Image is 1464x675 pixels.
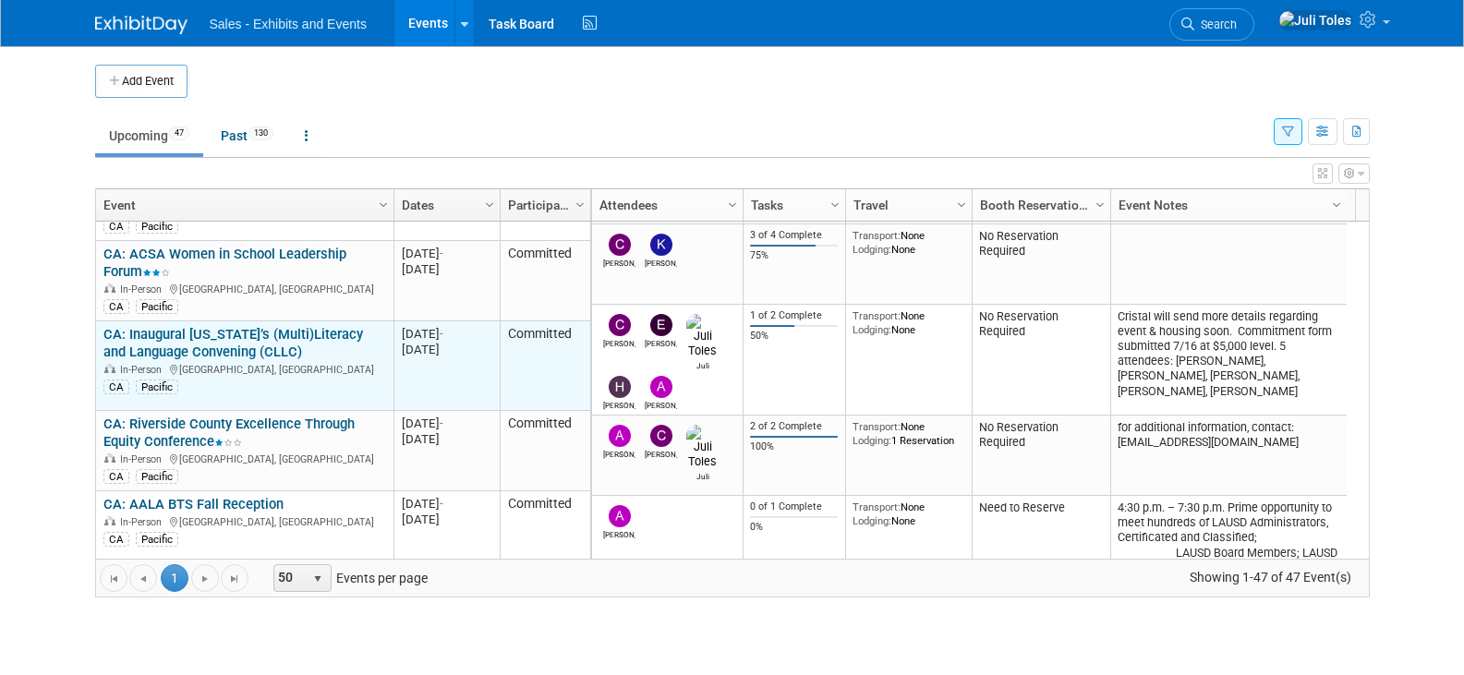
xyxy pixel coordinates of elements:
[972,305,1110,416] td: No Reservation Required
[402,246,491,261] div: [DATE]
[120,516,167,528] span: In-Person
[686,425,719,469] img: Juli Toles
[402,431,491,447] div: [DATE]
[500,411,590,491] td: Committed
[645,336,677,348] div: Elda Garcia
[609,505,631,527] img: Andres Gorbea
[1278,10,1352,30] img: Juli Toles
[650,425,672,447] img: Christine Lurz
[603,447,635,459] div: Alicia Weeks
[169,127,189,140] span: 47
[853,309,901,322] span: Transport:
[853,229,964,256] div: None None
[104,453,115,463] img: In-Person Event
[750,440,838,453] div: 100%
[650,234,672,256] img: Kimberly Altman
[221,564,248,592] a: Go to the last page
[1329,198,1344,212] span: Column Settings
[750,420,838,433] div: 2 of 2 Complete
[120,283,167,295] span: In-Person
[479,189,500,217] a: Column Settings
[750,500,838,513] div: 0 of 1 Complete
[482,198,497,212] span: Column Settings
[402,496,491,512] div: [DATE]
[274,565,306,591] span: 50
[825,189,845,217] a: Column Settings
[402,189,488,221] a: Dates
[972,416,1110,496] td: No Reservation Required
[440,247,443,260] span: -
[650,314,672,336] img: Elda Garcia
[750,229,838,242] div: 3 of 4 Complete
[373,189,393,217] a: Column Settings
[106,572,121,586] span: Go to the first page
[95,118,203,153] a: Upcoming47
[609,425,631,447] img: Alicia Weeks
[136,469,178,484] div: Pacific
[609,234,631,256] img: Christine Lurz
[402,416,491,431] div: [DATE]
[104,364,115,373] img: In-Person Event
[650,376,672,398] img: Alicia Weeks
[161,564,188,592] span: 1
[853,500,964,527] div: None None
[248,127,273,140] span: 130
[573,198,587,212] span: Column Settings
[120,364,167,376] span: In-Person
[402,261,491,277] div: [DATE]
[853,323,891,336] span: Lodging:
[103,416,355,450] a: CA: Riverside County Excellence Through Equity Conference
[103,219,129,234] div: CA
[440,416,443,430] span: -
[853,229,901,242] span: Transport:
[645,256,677,268] div: Kimberly Altman
[1194,18,1237,31] span: Search
[1169,8,1254,41] a: Search
[103,380,129,394] div: CA
[1090,189,1110,217] a: Column Settings
[951,189,972,217] a: Column Settings
[609,314,631,336] img: Christine Lurz
[954,198,969,212] span: Column Settings
[136,219,178,234] div: Pacific
[853,514,891,527] span: Lodging:
[980,189,1098,221] a: Booth Reservation Status
[95,65,188,98] button: Add Event
[853,309,964,336] div: None None
[1110,416,1347,496] td: for additional information, contact: [EMAIL_ADDRESS][DOMAIN_NAME]
[402,512,491,527] div: [DATE]
[853,243,891,256] span: Lodging:
[599,189,731,221] a: Attendees
[210,17,367,31] span: Sales - Exhibits and Events
[500,241,590,321] td: Committed
[104,516,115,525] img: In-Person Event
[440,497,443,511] span: -
[136,572,151,586] span: Go to the previous page
[100,564,127,592] a: Go to the first page
[609,376,631,398] img: Holly Costello
[603,398,635,410] div: Holly Costello
[1093,198,1107,212] span: Column Settings
[376,198,391,212] span: Column Settings
[853,189,960,221] a: Travel
[686,469,719,481] div: Juli Toles
[103,513,385,529] div: [GEOGRAPHIC_DATA], [GEOGRAPHIC_DATA]
[440,327,443,341] span: -
[103,496,284,512] a: CA: AALA BTS Fall Reception
[645,447,677,459] div: Christine Lurz
[402,342,491,357] div: [DATE]
[722,189,743,217] a: Column Settings
[603,527,635,539] div: Andres Gorbea
[310,572,325,586] span: select
[750,521,838,534] div: 0%
[103,326,363,360] a: CA: Inaugural [US_STATE]’s (Multi)Literacy and Language Convening (CLLC)
[103,281,385,296] div: [GEOGRAPHIC_DATA], [GEOGRAPHIC_DATA]
[136,299,178,314] div: Pacific
[103,451,385,466] div: [GEOGRAPHIC_DATA], [GEOGRAPHIC_DATA]
[750,309,838,322] div: 1 of 2 Complete
[103,189,381,221] a: Event
[686,358,719,370] div: Juli Toles
[103,532,129,547] div: CA
[103,299,129,314] div: CA
[402,326,491,342] div: [DATE]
